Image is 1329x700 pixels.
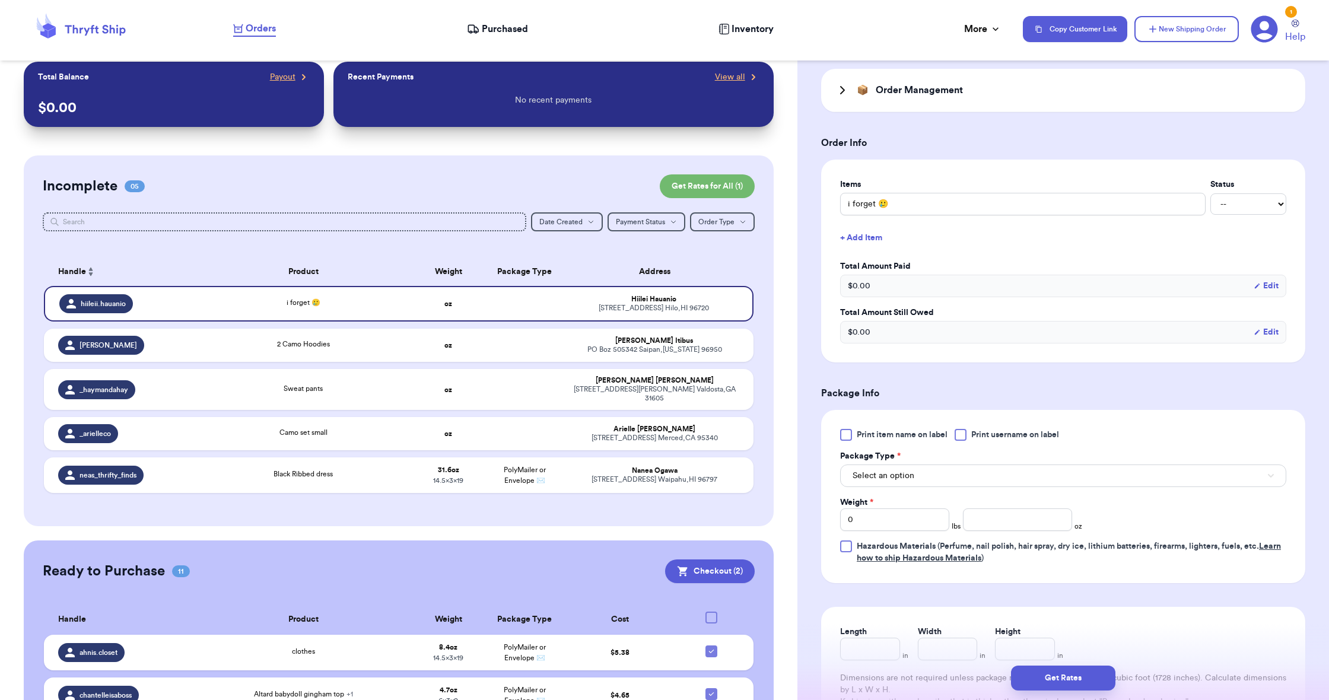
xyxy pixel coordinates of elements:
h2: Ready to Purchase [43,562,165,581]
div: [STREET_ADDRESS] Hilo , HI 96720 [570,304,737,313]
label: Height [995,626,1020,638]
span: $ 0.00 [848,280,870,292]
span: $ 0.00 [848,326,870,338]
span: clothes [292,648,315,655]
button: New Shipping Order [1134,16,1239,42]
div: [PERSON_NAME] Itibus [570,336,739,345]
span: 📦 [857,83,869,97]
label: Length [840,626,867,638]
div: [STREET_ADDRESS][PERSON_NAME] Valdosta , GA 31605 [570,385,739,403]
span: in [980,651,985,660]
span: Print item name on label [857,429,948,441]
span: Camo set small [279,429,328,436]
h3: Order Info [821,136,1305,150]
span: ahnis.closet [80,648,117,657]
a: Orders [233,21,276,37]
button: Order Type [690,212,755,231]
span: Orders [246,21,276,36]
strong: oz [444,300,452,307]
label: Items [840,179,1206,190]
input: Search [43,212,526,231]
span: Payment Status [616,218,665,225]
span: _haymandahay [80,385,128,394]
span: Date Created [539,218,583,225]
span: 14.5 x 3 x 19 [433,654,463,661]
span: $ 5.38 [611,649,629,656]
button: Select an option [840,464,1286,487]
a: Help [1285,20,1305,44]
h2: Incomplete [43,177,117,196]
a: Inventory [718,22,774,36]
button: Edit [1254,280,1279,292]
a: 1 [1251,15,1278,43]
div: Nanea Ogawa [570,466,739,475]
th: Weight [410,257,487,286]
span: _arielleco [80,429,111,438]
th: Package Type [487,257,563,286]
div: Arielle [PERSON_NAME] [570,425,739,434]
p: $ 0.00 [38,98,309,117]
span: Handle [58,613,86,626]
span: (Perfume, nail polish, hair spray, dry ice, lithium batteries, firearms, lighters, fuels, etc. ) [857,542,1281,562]
span: Help [1285,30,1305,44]
label: Width [918,626,942,638]
strong: 8.4 oz [439,644,457,651]
div: Hiilei Hauanio [570,295,737,304]
span: PolyMailer or Envelope ✉️ [504,644,546,661]
span: chantelleisaboss [80,691,132,700]
div: [STREET_ADDRESS] Waipahu , HI 96797 [570,475,739,484]
span: + 1 [346,691,353,698]
th: Product [196,257,410,286]
button: Get Rates [1011,666,1115,691]
a: Purchased [467,22,528,36]
strong: 4.7 oz [440,686,457,693]
h3: Package Info [821,386,1305,400]
span: Handle [58,266,86,278]
button: Get Rates for All (1) [660,174,755,198]
span: in [1057,651,1063,660]
a: Payout [270,71,310,83]
h3: Order Management [876,83,963,97]
strong: 31.6 oz [438,466,459,473]
strong: oz [444,342,452,349]
span: Payout [270,71,295,83]
button: Date Created [531,212,603,231]
button: Payment Status [608,212,685,231]
p: Total Balance [38,71,89,83]
label: Weight [840,497,873,508]
span: Order Type [698,218,735,225]
strong: oz [444,430,452,437]
span: [PERSON_NAME] [80,341,137,350]
span: 2 Camo Hoodies [277,341,330,348]
span: Sweat pants [284,385,323,392]
button: Checkout (2) [665,559,755,583]
span: i forget 🥲 [287,299,320,306]
span: 05 [125,180,145,192]
span: Black Ribbed dress [274,470,333,478]
p: No recent payments [515,94,592,106]
span: Inventory [732,22,774,36]
a: View all [715,71,759,83]
th: Weight [410,604,487,635]
th: Package Type [487,604,563,635]
th: Product [196,604,410,635]
th: Address [562,257,753,286]
div: [STREET_ADDRESS] Merced , CA 95340 [570,434,739,443]
p: Recent Payments [348,71,414,83]
div: More [964,22,1001,36]
button: Copy Customer Link [1023,16,1127,42]
span: $ 4.65 [611,692,629,699]
span: Select an option [853,470,914,482]
strong: oz [444,386,452,393]
span: hiileii.hauanio [81,299,126,308]
label: Status [1210,179,1286,190]
label: Package Type [840,450,901,462]
span: in [902,651,908,660]
th: Cost [562,604,677,635]
div: [PERSON_NAME] [PERSON_NAME] [570,376,739,385]
button: Edit [1254,326,1279,338]
span: oz [1074,521,1082,531]
span: 11 [172,565,190,577]
div: 1 [1285,6,1297,18]
button: Sort ascending [86,265,96,279]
